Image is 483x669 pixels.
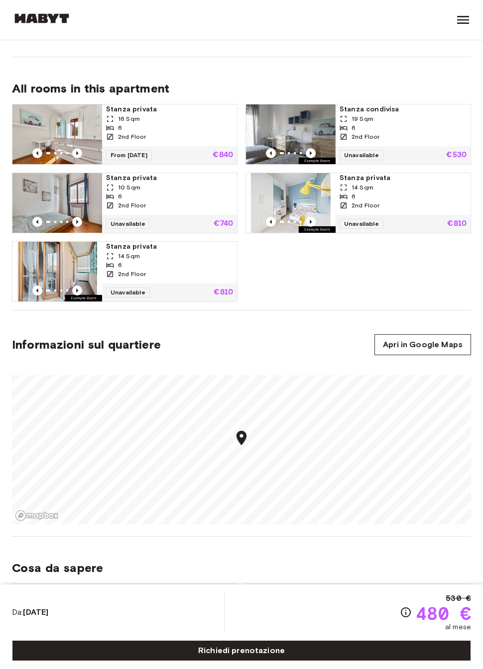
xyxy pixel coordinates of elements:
[12,640,471,661] a: Richiedi prenotazione
[446,151,467,159] p: €530
[445,622,471,632] span: al mese
[106,219,150,229] span: Unavailable
[118,114,140,123] span: 16 Sqm
[106,173,233,183] span: Stanza privata
[32,286,42,295] button: Previous image
[245,173,471,233] a: Marketing picture of unit IT-14-029-003-02HPrevious imagePrevious imageStanza privata14 Sqm62nd F...
[214,220,233,228] p: €740
[246,104,336,164] img: Marketing picture of unit IT-14-029-003-05H
[12,104,102,164] img: Marketing picture of unit IT-14-029-003-06H
[12,104,238,165] a: Marketing picture of unit IT-14-029-003-06HPrevious imagePrevious imageStanza privata16 Sqm62nd F...
[106,150,152,160] span: From [DATE]
[214,288,233,296] p: €810
[447,220,467,228] p: €810
[118,201,146,210] span: 2nd Floor
[374,334,471,355] a: Apri in Google Maps
[245,104,471,165] a: Marketing picture of unit IT-14-029-003-05HPrevious imagePrevious imageStanza condivisa19 Sqm62nd...
[12,81,471,96] span: All rooms in this apartment
[106,104,233,114] span: Stanza privata
[340,104,467,114] span: Stanza condivisa
[12,337,161,352] span: Informazioni sul quartiere
[12,584,237,609] div: Appartamento completamente arredato
[340,150,383,160] span: Unavailable
[340,219,383,229] span: Unavailable
[15,510,59,521] a: Mapbox logo
[106,287,150,297] span: Unavailable
[306,217,316,227] button: Previous image
[352,114,373,123] span: 19 Sqm
[416,604,471,622] span: 480 €
[352,201,379,210] span: 2nd Floor
[72,148,82,158] button: Previous image
[72,286,82,295] button: Previous image
[306,148,316,158] button: Previous image
[118,183,140,192] span: 10 Sqm
[352,183,373,192] span: 14 Sqm
[400,606,412,618] svg: Verifica i dettagli delle spese nella sezione 'Riassunto dei Costi'. Si prega di notare che gli s...
[352,123,356,132] span: 6
[12,375,471,524] canvas: Map
[246,173,336,233] img: Marketing picture of unit IT-14-029-003-02H
[118,261,122,270] span: 6
[118,132,146,141] span: 2nd Floor
[118,123,122,132] span: 6
[118,270,146,279] span: 2nd Floor
[106,242,233,252] span: Stanza privata
[12,13,72,23] img: Habyt
[246,584,471,609] div: Affitto mensile tutto compreso
[32,148,42,158] button: Previous image
[213,151,233,159] p: €840
[72,217,82,227] button: Previous image
[266,148,276,158] button: Previous image
[12,241,238,302] a: Marketing picture of unit IT-14-029-003-01HPrevious imagePrevious imageStanza privata14 Sqm62nd F...
[12,242,102,301] img: Marketing picture of unit IT-14-029-003-01H
[266,217,276,227] button: Previous image
[12,173,102,233] img: Marketing picture of unit IT-14-029-003-03H
[446,592,471,604] span: 530 €
[352,132,379,141] span: 2nd Floor
[233,429,250,450] div: Map marker
[32,217,42,227] button: Previous image
[12,173,238,233] a: Marketing picture of unit IT-14-029-003-03HPrevious imagePrevious imageStanza privata10 Sqm62nd F...
[23,607,48,617] b: [DATE]
[352,192,356,201] span: 6
[12,607,48,618] span: Da:
[118,192,122,201] span: 6
[12,561,471,575] span: Cosa da sapere
[340,173,467,183] span: Stanza privata
[118,252,140,261] span: 14 Sqm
